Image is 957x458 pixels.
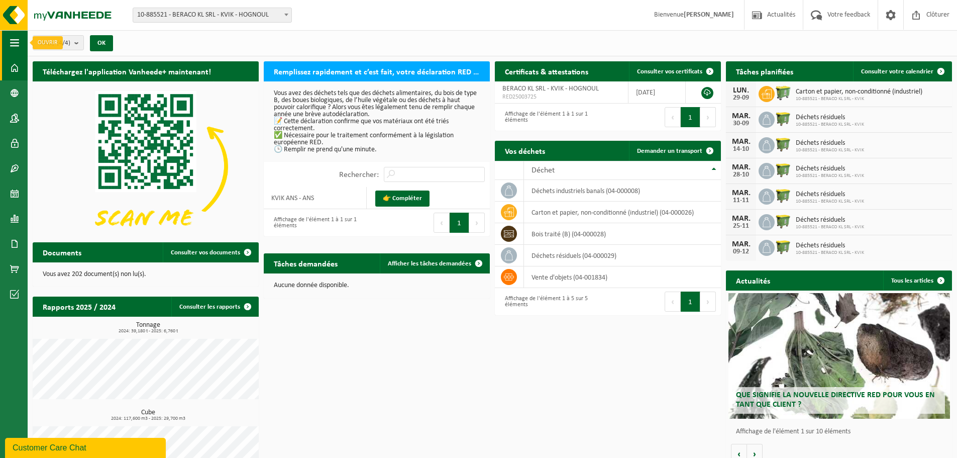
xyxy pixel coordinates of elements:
a: Consulter vos documents [163,242,258,262]
span: Consulter vos documents [171,249,240,256]
span: 10-885521 - BERACO KL SRL - KVIK [796,96,922,102]
h3: Cube [38,409,259,421]
div: 14-10 [731,146,751,153]
td: déchets résiduels (04-000029) [524,245,721,266]
span: 10-885521 - BERACO KL SRL - KVIK - HOGNOUL [133,8,291,22]
a: Demander un transport [629,141,720,161]
span: Site(s) [38,36,70,51]
div: MAR. [731,138,751,146]
p: Vous avez 202 document(s) non lu(s). [43,271,249,278]
img: WB-1100-HPE-GN-50 [775,110,792,127]
count: (4/4) [57,40,70,46]
img: WB-1100-HPE-GN-50 [775,213,792,230]
p: Vous avez des déchets tels que des déchets alimentaires, du bois de type B, des boues biologiques... [274,90,480,153]
a: Que signifie la nouvelle directive RED pour vous en tant que client ? [728,293,950,419]
div: 30-09 [731,120,751,127]
span: Déchets résiduels [796,191,864,199]
button: Previous [665,292,681,312]
iframe: chat widget [5,436,168,458]
span: 10-885521 - BERACO KL SRL - KVIK [796,250,864,256]
strong: [PERSON_NAME] [684,11,734,19]
img: WB-1100-HPE-GN-50 [775,238,792,255]
div: 09-12 [731,248,751,255]
a: Consulter vos certificats [629,61,720,81]
h2: Documents [33,242,91,262]
span: Déchet [531,166,555,174]
div: MAR. [731,189,751,197]
span: Demander un transport [637,148,702,154]
div: Affichage de l'élément 1 à 1 sur 1 éléments [269,212,372,234]
button: 1 [681,292,700,312]
button: OK [90,35,113,51]
td: carton et papier, non-conditionné (industriel) (04-000026) [524,202,721,223]
h2: Actualités [726,270,780,290]
div: 11-11 [731,197,751,204]
span: Consulter vos certificats [637,68,702,75]
div: MAR. [731,240,751,248]
a: Consulter votre calendrier [853,61,951,81]
div: 29-09 [731,95,751,102]
td: déchets industriels banals (04-000008) [524,180,721,202]
a: Consulter les rapports [171,297,258,317]
div: 28-10 [731,171,751,178]
p: Aucune donnée disponible. [274,282,480,289]
h2: Rapports 2025 / 2024 [33,297,126,316]
span: Déchets résiduels [796,114,864,122]
button: Next [469,213,485,233]
span: Que signifie la nouvelle directive RED pour vous en tant que client ? [736,391,935,409]
h2: Tâches demandées [264,253,348,273]
button: Previous [434,213,450,233]
div: LUN. [731,86,751,95]
span: 10-885521 - BERACO KL SRL - KVIK [796,199,864,205]
td: vente d'objets (04-001834) [524,266,721,288]
button: Next [700,107,716,127]
button: 1 [681,107,700,127]
h2: Téléchargez l'application Vanheede+ maintenant! [33,61,221,81]
img: WB-1100-HPE-GN-50 [775,187,792,204]
span: Déchets résiduels [796,139,864,147]
div: Affichage de l'élément 1 à 1 sur 1 éléments [500,106,603,128]
td: bois traité (B) (04-000028) [524,223,721,245]
span: Carton et papier, non-conditionné (industriel) [796,88,922,96]
a: Afficher les tâches demandées [380,253,489,273]
p: Affichage de l'élément 1 sur 10 éléments [736,428,947,435]
img: WB-1100-HPE-GN-50 [775,161,792,178]
button: 1 [450,213,469,233]
h2: Vos déchets [495,141,555,160]
button: Site(s)(4/4) [33,35,84,50]
div: MAR. [731,112,751,120]
h3: Tonnage [38,322,259,334]
div: 25-11 [731,223,751,230]
td: [DATE] [628,81,686,104]
span: RED25003725 [502,93,620,101]
span: Déchets résiduels [796,216,864,224]
span: Consulter votre calendrier [861,68,933,75]
span: BERACO KL SRL - KVIK - HOGNOUL [502,85,599,93]
img: WB-0660-HPE-GN-50 [775,84,792,102]
span: Afficher les tâches demandées [388,260,471,267]
h2: Certificats & attestations [495,61,598,81]
div: MAR. [731,163,751,171]
h2: Tâches planifiées [726,61,803,81]
td: KVIK ANS - ANS [264,187,367,209]
a: Tous les articles [883,270,951,291]
span: Déchets résiduels [796,242,864,250]
button: Previous [665,107,681,127]
span: 10-885521 - BERACO KL SRL - KVIK [796,173,864,179]
span: 10-885521 - BERACO KL SRL - KVIK [796,122,864,128]
span: 2024: 117,600 m3 - 2025: 29,700 m3 [38,416,259,421]
span: 10-885521 - BERACO KL SRL - KVIK - HOGNOUL [133,8,292,23]
label: Rechercher: [339,171,379,179]
span: 2024: 39,180 t - 2025: 6,760 t [38,329,259,334]
span: 10-885521 - BERACO KL SRL - KVIK [796,147,864,153]
button: Next [700,292,716,312]
span: Déchets résiduels [796,165,864,173]
h2: Remplissez rapidement et c’est fait, votre déclaration RED pour 2025 [264,61,490,81]
a: 👉 Compléter [375,191,430,207]
img: WB-1100-HPE-GN-50 [775,136,792,153]
div: MAR. [731,215,751,223]
div: Affichage de l'élément 1 à 5 sur 5 éléments [500,291,603,313]
img: Download de VHEPlus App [33,81,259,251]
span: 10-885521 - BERACO KL SRL - KVIK [796,224,864,230]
